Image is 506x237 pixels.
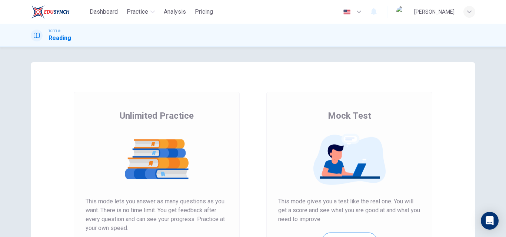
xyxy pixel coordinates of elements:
h1: Reading [49,34,71,43]
img: EduSynch logo [31,4,70,19]
span: Dashboard [90,7,118,16]
button: Analysis [161,5,189,18]
span: TOEFL® [49,28,60,34]
img: en [342,9,352,15]
span: Practice [127,7,148,16]
span: Mock Test [328,110,371,122]
span: This mode lets you answer as many questions as you want. There is no time limit. You get feedback... [86,197,228,233]
div: Open Intercom Messenger [481,212,499,230]
span: Pricing [195,7,213,16]
button: Pricing [192,5,216,18]
div: [PERSON_NAME] [414,7,455,16]
a: EduSynch logo [31,4,87,19]
button: Practice [124,5,158,18]
img: Profile picture [396,6,408,18]
span: This mode gives you a test like the real one. You will get a score and see what you are good at a... [278,197,420,224]
span: Unlimited Practice [120,110,194,122]
button: Dashboard [87,5,121,18]
span: Analysis [164,7,186,16]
